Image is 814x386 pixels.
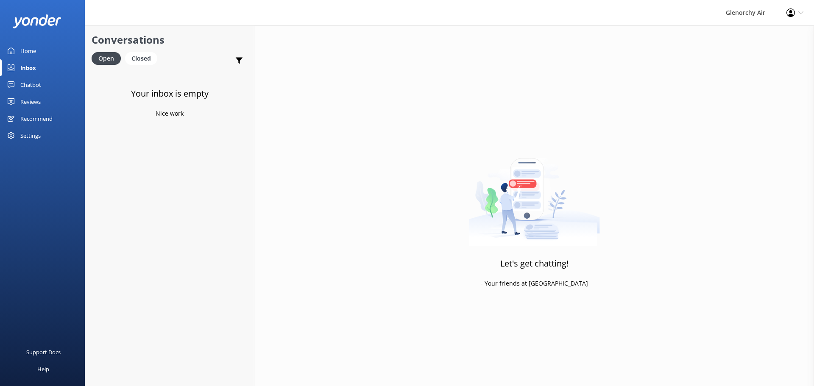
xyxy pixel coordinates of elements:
[156,109,184,118] p: Nice work
[20,42,36,59] div: Home
[26,344,61,361] div: Support Docs
[92,32,248,48] h2: Conversations
[481,279,588,288] p: - Your friends at [GEOGRAPHIC_DATA]
[469,140,600,246] img: artwork of a man stealing a conversation from at giant smartphone
[20,127,41,144] div: Settings
[37,361,49,378] div: Help
[125,53,162,63] a: Closed
[20,59,36,76] div: Inbox
[13,14,61,28] img: yonder-white-logo.png
[20,93,41,110] div: Reviews
[125,52,157,65] div: Closed
[131,87,209,100] h3: Your inbox is empty
[92,53,125,63] a: Open
[20,76,41,93] div: Chatbot
[20,110,53,127] div: Recommend
[92,52,121,65] div: Open
[500,257,569,270] h3: Let's get chatting!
